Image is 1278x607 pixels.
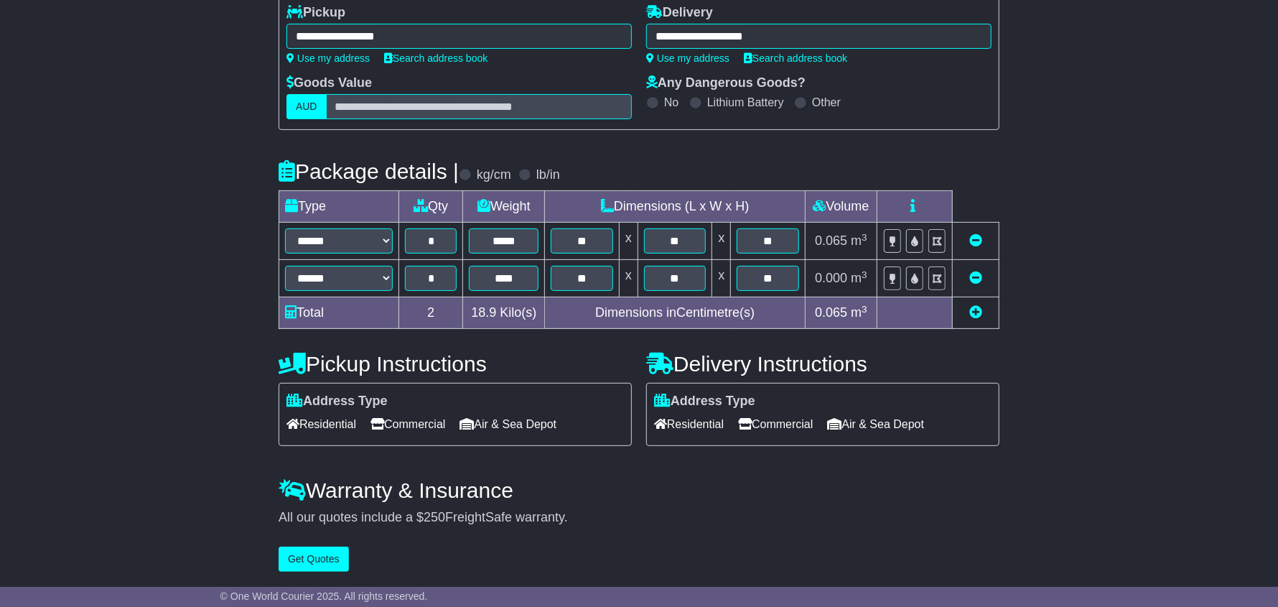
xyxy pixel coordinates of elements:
span: 0.065 [815,233,847,248]
span: m [851,233,867,248]
sup: 3 [862,232,867,243]
td: Qty [399,191,463,223]
label: Address Type [654,394,755,409]
td: Dimensions in Centimetre(s) [545,297,806,329]
td: Type [279,191,399,223]
a: Use my address [646,52,729,64]
td: x [619,260,638,297]
span: 18.9 [471,305,496,320]
td: x [619,223,638,260]
h4: Package details | [279,159,459,183]
span: m [851,271,867,285]
td: Dimensions (L x W x H) [545,191,806,223]
span: Air & Sea Depot [460,413,557,435]
sup: 3 [862,304,867,315]
h4: Warranty & Insurance [279,478,999,502]
label: Goods Value [286,75,372,91]
span: 0.065 [815,305,847,320]
label: Lithium Battery [707,96,784,109]
label: Other [812,96,841,109]
span: 0.000 [815,271,847,285]
td: Kilo(s) [463,297,545,329]
td: Total [279,297,399,329]
div: All our quotes include a $ FreightSafe warranty. [279,510,999,526]
a: Add new item [969,305,982,320]
label: Pickup [286,5,345,21]
label: Address Type [286,394,388,409]
label: lb/in [536,167,560,183]
td: Weight [463,191,545,223]
a: Remove this item [969,233,982,248]
label: Any Dangerous Goods? [646,75,806,91]
span: Residential [286,413,356,435]
span: © One World Courier 2025. All rights reserved. [220,590,428,602]
td: Volume [805,191,877,223]
a: Search address book [384,52,488,64]
span: Commercial [738,413,813,435]
label: kg/cm [477,167,511,183]
span: Air & Sea Depot [828,413,925,435]
td: x [712,223,731,260]
sup: 3 [862,269,867,280]
a: Remove this item [969,271,982,285]
a: Use my address [286,52,370,64]
td: x [712,260,731,297]
span: Residential [654,413,724,435]
span: 250 [424,510,445,524]
span: m [851,305,867,320]
button: Get Quotes [279,547,349,572]
label: Delivery [646,5,713,21]
label: No [664,96,678,109]
label: AUD [286,94,327,119]
h4: Delivery Instructions [646,352,999,376]
a: Search address book [744,52,847,64]
h4: Pickup Instructions [279,352,632,376]
span: Commercial [370,413,445,435]
td: 2 [399,297,463,329]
